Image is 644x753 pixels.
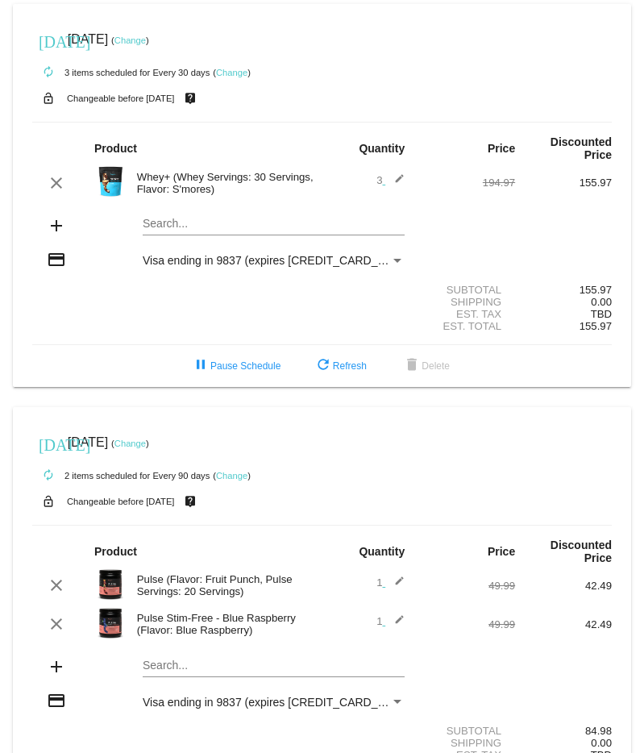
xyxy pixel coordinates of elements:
[32,68,210,77] small: 3 items scheduled for Every 30 days
[418,296,515,308] div: Shipping
[114,35,146,45] a: Change
[67,94,175,103] small: Changeable before [DATE]
[47,657,66,676] mat-icon: add
[94,568,127,601] img: Image-1-Carousel-Pulse-20S-Fruit-Punch-Transp.png
[39,88,58,109] mat-icon: lock_open
[385,173,405,193] mat-icon: edit
[418,737,515,749] div: Shipping
[143,254,405,267] mat-select: Payment Method
[418,618,515,630] div: 49.99
[47,576,66,595] mat-icon: clear
[515,618,612,630] div: 42.49
[402,360,450,372] span: Delete
[39,434,58,453] mat-icon: [DATE]
[32,471,210,481] small: 2 items scheduled for Every 90 days
[129,171,322,195] div: Whey+ (Whey Servings: 30 Servings, Flavor: S'mores)
[67,497,175,506] small: Changeable before [DATE]
[39,491,58,512] mat-icon: lock_open
[47,691,66,710] mat-icon: credit_card
[111,35,149,45] small: ( )
[111,439,149,448] small: ( )
[143,218,405,231] input: Search...
[178,352,293,381] button: Pause Schedule
[314,360,367,372] span: Refresh
[213,471,251,481] small: ( )
[129,612,322,636] div: Pulse Stim-Free - Blue Raspberry (Flavor: Blue Raspberry)
[385,576,405,595] mat-icon: edit
[418,177,515,189] div: 194.97
[94,142,137,155] strong: Product
[47,614,66,634] mat-icon: clear
[94,607,127,639] img: PulseSF-20S-Blue-Raspb-Transp.png
[191,356,210,376] mat-icon: pause
[376,576,405,589] span: 1
[181,491,200,512] mat-icon: live_help
[114,439,146,448] a: Change
[301,352,380,381] button: Refresh
[591,737,612,749] span: 0.00
[94,165,127,198] img: Image-1-Carousel-Whey-2lb-SMores.png
[216,68,247,77] a: Change
[216,471,247,481] a: Change
[47,173,66,193] mat-icon: clear
[418,725,515,737] div: Subtotal
[591,296,612,308] span: 0.00
[181,88,200,109] mat-icon: live_help
[143,696,405,709] mat-select: Payment Method
[418,308,515,320] div: Est. Tax
[359,545,405,558] strong: Quantity
[385,614,405,634] mat-icon: edit
[591,308,612,320] span: TBD
[515,725,612,737] div: 84.98
[551,135,612,161] strong: Discounted Price
[213,68,251,77] small: ( )
[515,177,612,189] div: 155.97
[402,356,422,376] mat-icon: delete
[551,539,612,564] strong: Discounted Price
[143,254,413,267] span: Visa ending in 9837 (expires [CREDIT_CARD_DATA])
[143,659,405,672] input: Search...
[389,352,463,381] button: Delete
[515,580,612,592] div: 42.49
[488,545,515,558] strong: Price
[418,580,515,592] div: 49.99
[418,320,515,332] div: Est. Total
[314,356,333,376] mat-icon: refresh
[418,284,515,296] div: Subtotal
[39,31,58,50] mat-icon: [DATE]
[580,320,612,332] span: 155.97
[488,142,515,155] strong: Price
[129,573,322,597] div: Pulse (Flavor: Fruit Punch, Pulse Servings: 20 Servings)
[359,142,405,155] strong: Quantity
[47,250,66,269] mat-icon: credit_card
[39,466,58,485] mat-icon: autorenew
[376,615,405,627] span: 1
[47,216,66,235] mat-icon: add
[515,284,612,296] div: 155.97
[94,545,137,558] strong: Product
[39,63,58,82] mat-icon: autorenew
[191,360,280,372] span: Pause Schedule
[376,174,405,186] span: 3
[143,696,413,709] span: Visa ending in 9837 (expires [CREDIT_CARD_DATA])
